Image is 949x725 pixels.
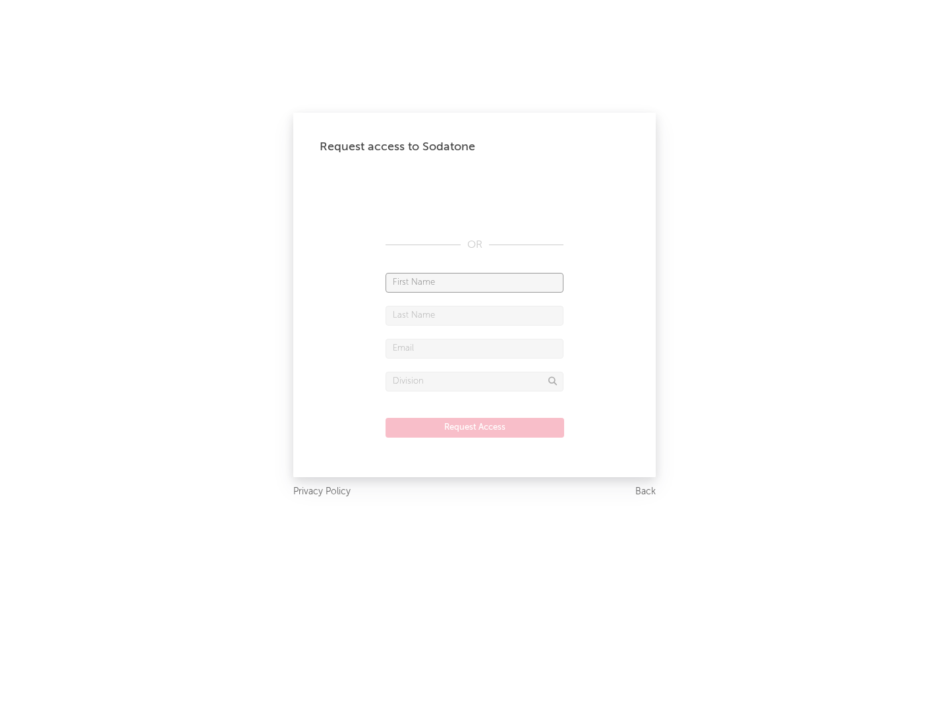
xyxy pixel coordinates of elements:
[386,418,564,438] button: Request Access
[386,273,563,293] input: First Name
[386,372,563,391] input: Division
[320,139,629,155] div: Request access to Sodatone
[293,484,351,500] a: Privacy Policy
[386,237,563,253] div: OR
[635,484,656,500] a: Back
[386,339,563,359] input: Email
[386,306,563,326] input: Last Name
